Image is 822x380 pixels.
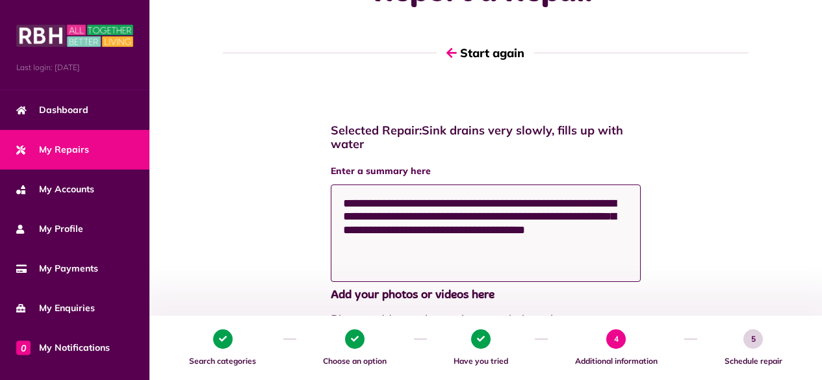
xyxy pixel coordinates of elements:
[704,355,803,367] span: Schedule repair
[331,123,641,151] h4: Selected Repair: Sink drains very slowly, fills up with water
[16,62,133,73] span: Last login: [DATE]
[16,262,98,275] span: My Payments
[331,164,641,178] label: Enter a summary here
[331,310,641,346] span: Please add any photos that may help us better understand the issue being described
[16,143,89,157] span: My Repairs
[16,183,94,196] span: My Accounts
[606,329,626,349] span: 4
[433,355,529,367] span: Have you tried
[16,341,110,355] span: My Notifications
[303,355,407,367] span: Choose an option
[554,355,678,367] span: Additional information
[16,301,95,315] span: My Enquiries
[213,329,233,349] span: 1
[16,340,31,355] span: 0
[16,103,88,117] span: Dashboard
[437,34,534,71] button: Start again
[169,355,277,367] span: Search categories
[16,23,133,49] img: MyRBH
[345,329,365,349] span: 2
[16,222,83,236] span: My Profile
[331,286,641,304] span: Add your photos or videos here
[471,329,491,349] span: 3
[743,329,763,349] span: 5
